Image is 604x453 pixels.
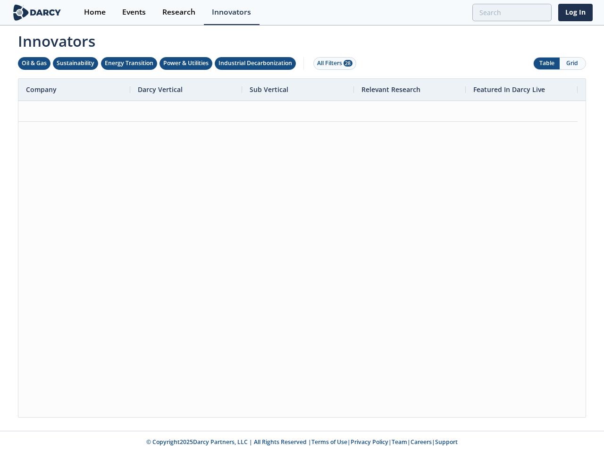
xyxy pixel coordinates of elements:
div: Industrial Decarbonization [218,59,292,67]
div: Research [162,8,195,16]
button: Table [534,58,560,69]
div: Oil & Gas [22,59,47,67]
span: 28 [344,60,352,67]
p: © Copyright 2025 Darcy Partners, LLC | All Rights Reserved | | | | | [13,438,591,446]
button: Energy Transition [101,57,157,70]
button: Oil & Gas [18,57,50,70]
a: Privacy Policy [351,438,388,446]
div: All Filters [317,59,352,67]
div: Events [122,8,146,16]
span: Relevant Research [361,85,420,94]
a: Log In [558,4,593,21]
button: Sustainability [53,57,98,70]
div: Sustainability [57,59,94,67]
button: Power & Utilities [159,57,212,70]
div: Energy Transition [105,59,153,67]
a: Terms of Use [311,438,347,446]
button: Industrial Decarbonization [215,57,296,70]
button: Grid [560,58,586,69]
div: Innovators [212,8,251,16]
span: Innovators [11,26,593,52]
img: logo-wide.svg [11,4,63,21]
span: Company [26,85,57,94]
span: Featured In Darcy Live [473,85,545,94]
a: Support [435,438,458,446]
span: Sub Vertical [250,85,288,94]
input: Advanced Search [472,4,552,21]
span: Darcy Vertical [138,85,183,94]
a: Careers [411,438,432,446]
button: All Filters 28 [313,57,356,70]
div: Home [84,8,106,16]
a: Team [392,438,407,446]
div: Power & Utilities [163,59,209,67]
